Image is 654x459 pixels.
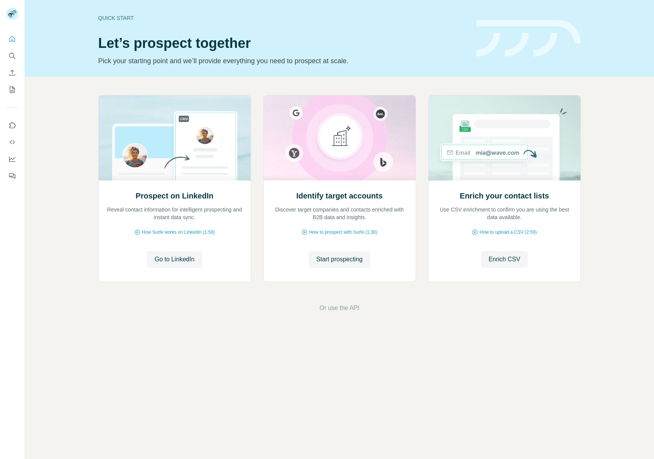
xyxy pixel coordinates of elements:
[309,251,370,268] button: Start prospecting
[6,118,18,132] button: Use Surfe on LinkedIn
[98,95,251,180] img: Prospect on LinkedIn
[6,169,18,183] button: Feedback
[316,255,363,264] span: Start prospecting
[436,206,573,221] p: Use CSV enrichment to confirm you are using the best data available.
[147,251,202,268] button: Go to LinkedIn
[6,49,18,63] button: Search
[6,32,18,46] button: Quick start
[106,206,243,221] p: Reveal contact information for intelligent prospecting and instant data sync.
[320,303,359,313] button: Or use the API
[98,14,467,22] div: Quick start
[309,229,377,236] span: How to prospect with Surfe (1:30)
[98,56,467,66] p: Pick your starting point and we’ll provide everything you need to prospect at scale.
[6,83,18,97] button: My lists
[6,66,18,80] button: Enrich CSV
[263,95,416,180] img: Identify target accounts
[296,190,383,201] h2: Identify target accounts
[155,255,194,264] span: Go to LinkedIn
[6,135,18,149] button: Use Surfe API
[489,255,520,264] span: Enrich CSV
[98,36,467,51] h1: Let’s prospect together
[135,190,213,201] h2: Prospect on LinkedIn
[476,20,581,57] img: banner
[481,251,528,268] button: Enrich CSV
[479,229,537,236] span: How to upload a CSV (2:59)
[271,206,408,221] p: Discover target companies and contacts enriched with B2B data and insights.
[6,152,18,166] button: Dashboard
[142,229,215,236] span: How Surfe works on LinkedIn (1:58)
[428,95,581,180] img: Enrich your contact lists
[460,190,549,201] h2: Enrich your contact lists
